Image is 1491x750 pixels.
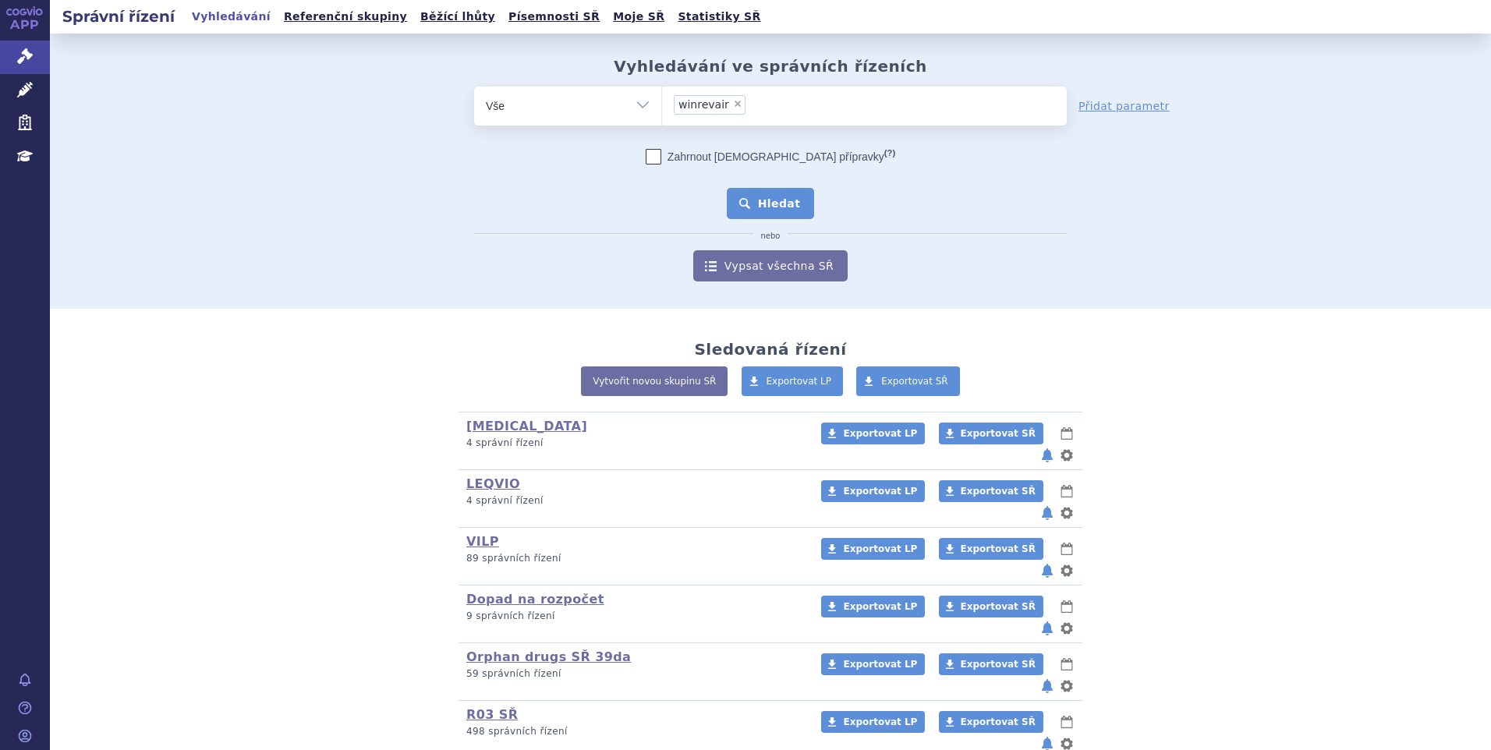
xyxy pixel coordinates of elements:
input: winrevair [750,94,832,114]
button: nastavení [1059,619,1075,638]
button: lhůty [1059,540,1075,558]
h2: Sledovaná řízení [694,340,846,359]
a: Exportovat LP [821,653,925,675]
a: Exportovat LP [821,711,925,733]
a: Exportovat LP [821,596,925,617]
i: nebo [753,232,788,241]
a: [MEDICAL_DATA] [466,419,587,433]
button: notifikace [1039,504,1055,522]
a: Exportovat LP [742,366,844,396]
span: Exportovat LP [843,486,917,497]
button: notifikace [1039,677,1055,695]
a: Vyhledávání [187,6,275,27]
a: Referenční skupiny [279,6,412,27]
span: Exportovat SŘ [961,601,1036,612]
a: Exportovat SŘ [939,423,1043,444]
button: lhůty [1059,482,1075,501]
a: Exportovat SŘ [856,366,960,396]
abbr: (?) [884,148,895,158]
a: Přidat parametr [1078,98,1170,114]
span: Exportovat SŘ [961,659,1036,670]
a: Vypsat všechna SŘ [693,250,848,281]
span: Exportovat LP [843,428,917,439]
p: 59 správních řízení [466,667,801,681]
a: Orphan drugs SŘ 39da [466,649,631,664]
button: lhůty [1059,597,1075,616]
p: 89 správních řízení [466,552,801,565]
a: Písemnosti SŘ [504,6,604,27]
a: Moje SŘ [608,6,669,27]
label: Zahrnout [DEMOGRAPHIC_DATA] přípravky [646,149,895,165]
a: Exportovat SŘ [939,711,1043,733]
a: Exportovat SŘ [939,538,1043,560]
a: Exportovat SŘ [939,480,1043,502]
span: Exportovat LP [843,543,917,554]
a: Exportovat SŘ [939,653,1043,675]
button: nastavení [1059,677,1075,695]
a: Vytvořit novou skupinu SŘ [581,366,728,396]
a: LEQVIO [466,476,520,491]
p: 498 správních řízení [466,725,801,738]
button: notifikace [1039,619,1055,638]
h2: Vyhledávání ve správních řízeních [614,57,927,76]
a: VILP [466,534,499,549]
button: notifikace [1039,446,1055,465]
a: Exportovat SŘ [939,596,1043,617]
button: nastavení [1059,446,1075,465]
p: 4 správní řízení [466,494,801,508]
span: × [733,99,742,108]
span: Exportovat SŘ [881,376,948,387]
a: Běžící lhůty [416,6,500,27]
span: Exportovat LP [843,659,917,670]
span: Exportovat LP [843,716,917,727]
a: Exportovat LP [821,480,925,502]
button: notifikace [1039,561,1055,580]
p: 4 správní řízení [466,437,801,450]
a: R03 SŘ [466,707,518,722]
a: Statistiky SŘ [673,6,765,27]
p: 9 správních řízení [466,610,801,623]
a: Exportovat LP [821,423,925,444]
a: Exportovat LP [821,538,925,560]
button: Hledat [727,188,815,219]
h2: Správní řízení [50,5,187,27]
span: Exportovat SŘ [961,428,1036,439]
button: nastavení [1059,504,1075,522]
span: Exportovat SŘ [961,716,1036,727]
span: Exportovat LP [767,376,832,387]
span: winrevair [678,99,729,110]
button: lhůty [1059,655,1075,674]
span: Exportovat SŘ [961,486,1036,497]
a: Dopad na rozpočet [466,592,604,607]
button: lhůty [1059,424,1075,443]
button: lhůty [1059,713,1075,731]
span: Exportovat SŘ [961,543,1036,554]
button: nastavení [1059,561,1075,580]
span: Exportovat LP [843,601,917,612]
